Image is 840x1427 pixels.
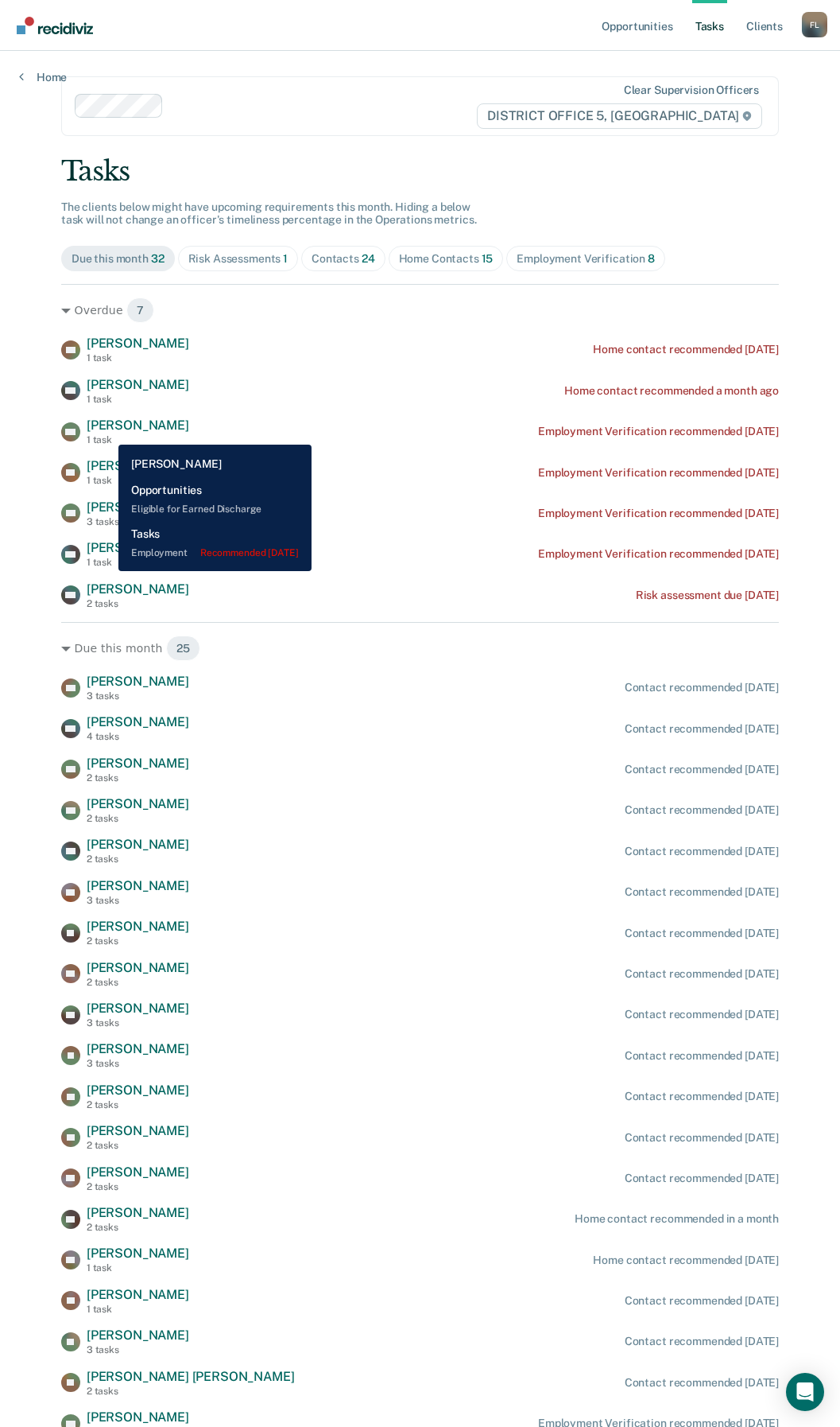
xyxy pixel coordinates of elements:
[166,636,200,661] span: 25
[538,425,779,438] div: Employment Verification recommended [DATE]
[87,1099,189,1110] div: 2 tasks
[87,1140,189,1151] div: 2 tasks
[625,1049,779,1063] div: Contact recommended [DATE]
[87,1205,189,1220] span: [PERSON_NAME]
[87,1222,189,1233] div: 2 tasks
[87,458,189,473] span: [PERSON_NAME]
[312,252,375,266] div: Contacts
[625,845,779,858] div: Contact recommended [DATE]
[87,731,189,742] div: 4 tasks
[802,12,827,37] button: Profile dropdown button
[593,343,779,356] div: Home contact recommended [DATE]
[87,1328,189,1343] span: [PERSON_NAME]
[87,1287,189,1302] span: [PERSON_NAME]
[87,1410,189,1425] span: [PERSON_NAME]
[87,1041,189,1056] span: [PERSON_NAME]
[538,547,779,561] div: Employment Verification recommended [DATE]
[87,977,189,988] div: 2 tasks
[538,507,779,520] div: Employment Verification recommended [DATE]
[625,1376,779,1390] div: Contact recommended [DATE]
[87,540,189,555] span: [PERSON_NAME]
[19,70,67,84] a: Home
[61,297,779,323] div: Overdue 7
[126,297,154,323] span: 7
[151,252,165,265] span: 32
[87,500,189,515] span: [PERSON_NAME]
[188,252,288,266] div: Risk Assessments
[87,690,189,702] div: 3 tasks
[786,1373,824,1411] div: Open Intercom Messenger
[283,252,288,265] span: 1
[87,1262,189,1273] div: 1 task
[87,1344,189,1355] div: 3 tasks
[625,1008,779,1021] div: Contact recommended [DATE]
[477,103,762,129] span: DISTRICT OFFICE 5, [GEOGRAPHIC_DATA]
[625,1294,779,1308] div: Contact recommended [DATE]
[575,1212,779,1226] div: Home contact recommended in a month
[624,84,759,97] div: Clear supervision officers
[87,772,189,783] div: 2 tasks
[482,252,494,265] span: 15
[625,1172,779,1185] div: Contact recommended [DATE]
[625,763,779,776] div: Contact recommended [DATE]
[399,252,494,266] div: Home Contacts
[625,722,779,736] div: Contact recommended [DATE]
[87,475,189,486] div: 1 task
[564,384,779,398] div: Home contact recommended a month ago
[87,1246,189,1261] span: [PERSON_NAME]
[87,895,189,906] div: 3 tasks
[87,1386,295,1397] div: 2 tasks
[87,878,189,893] span: [PERSON_NAME]
[87,1001,189,1016] span: [PERSON_NAME]
[61,155,779,188] div: Tasks
[87,336,189,351] span: [PERSON_NAME]
[87,1181,189,1192] div: 2 tasks
[87,377,189,392] span: [PERSON_NAME]
[625,803,779,817] div: Contact recommended [DATE]
[538,466,779,480] div: Employment Verification recommended [DATE]
[625,1335,779,1348] div: Contact recommended [DATE]
[87,394,189,405] div: 1 task
[87,418,189,433] span: [PERSON_NAME]
[87,853,189,865] div: 2 tasks
[87,674,189,689] span: [PERSON_NAME]
[87,919,189,934] span: [PERSON_NAME]
[87,352,189,364] div: 1 task
[625,1090,779,1103] div: Contact recommended [DATE]
[593,1254,779,1267] div: Home contact recommended [DATE]
[87,935,189,947] div: 2 tasks
[625,885,779,899] div: Contact recommended [DATE]
[87,598,189,609] div: 2 tasks
[87,557,189,568] div: 1 task
[87,516,189,527] div: 3 tasks
[87,714,189,729] span: [PERSON_NAME]
[362,252,375,265] span: 24
[87,1058,189,1069] div: 3 tasks
[87,1369,295,1384] span: [PERSON_NAME] [PERSON_NAME]
[87,837,189,852] span: [PERSON_NAME]
[625,967,779,981] div: Contact recommended [DATE]
[87,1165,189,1180] span: [PERSON_NAME]
[87,813,189,824] div: 2 tasks
[87,1304,189,1315] div: 1 task
[87,796,189,811] span: [PERSON_NAME]
[648,252,655,265] span: 8
[61,200,477,227] span: The clients below might have upcoming requirements this month. Hiding a below task will not chang...
[17,17,93,34] img: Recidiviz
[87,960,189,975] span: [PERSON_NAME]
[87,581,189,597] span: [PERSON_NAME]
[625,1131,779,1145] div: Contact recommended [DATE]
[802,12,827,37] div: F L
[636,589,779,602] div: Risk assessment due [DATE]
[72,252,165,266] div: Due this month
[87,756,189,771] span: [PERSON_NAME]
[517,252,655,266] div: Employment Verification
[625,681,779,694] div: Contact recommended [DATE]
[625,927,779,940] div: Contact recommended [DATE]
[87,434,189,445] div: 1 task
[61,636,779,661] div: Due this month 25
[87,1083,189,1098] span: [PERSON_NAME]
[87,1017,189,1028] div: 3 tasks
[87,1123,189,1138] span: [PERSON_NAME]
